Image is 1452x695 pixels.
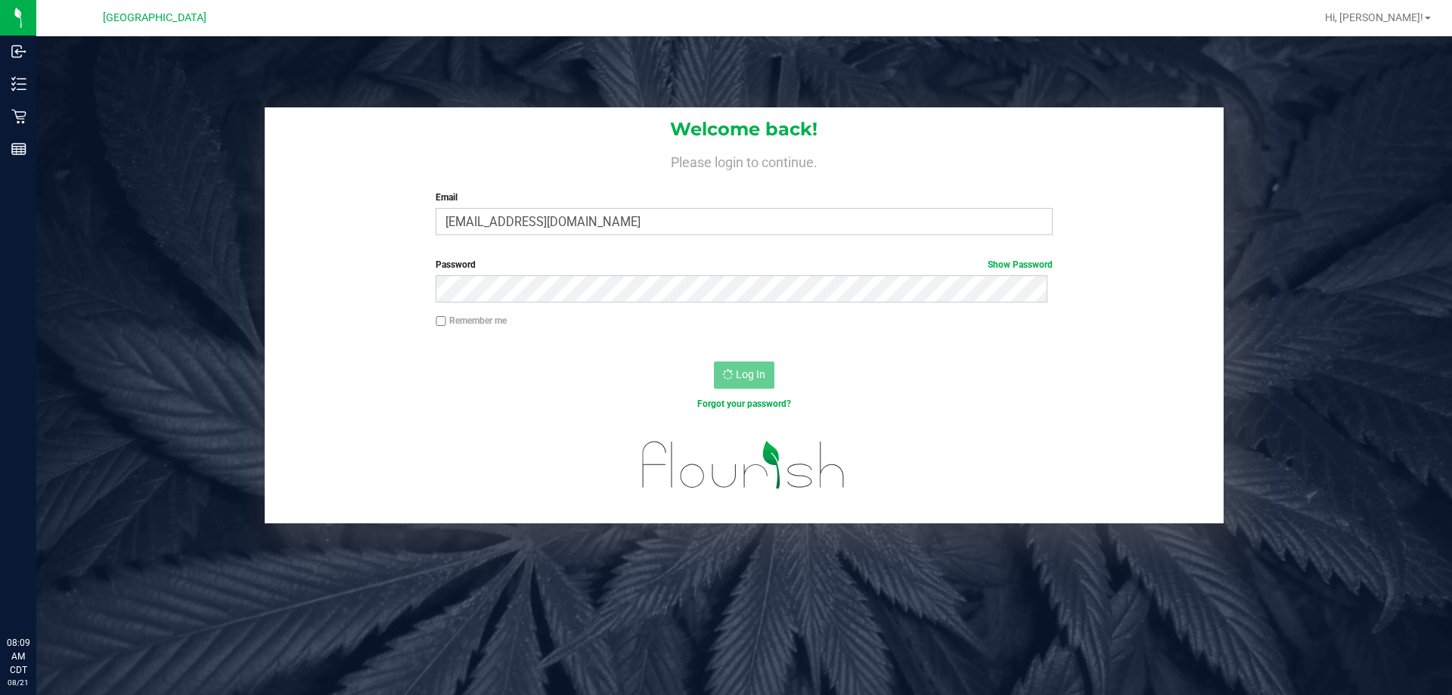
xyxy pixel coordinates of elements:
[436,316,446,327] input: Remember me
[988,259,1053,270] a: Show Password
[103,11,206,24] span: [GEOGRAPHIC_DATA]
[736,368,765,380] span: Log In
[11,141,26,157] inline-svg: Reports
[714,361,774,389] button: Log In
[11,76,26,92] inline-svg: Inventory
[11,109,26,124] inline-svg: Retail
[436,314,507,327] label: Remember me
[436,259,476,270] span: Password
[11,44,26,59] inline-svg: Inbound
[265,119,1224,139] h1: Welcome back!
[624,427,864,504] img: flourish_logo.svg
[436,191,1052,204] label: Email
[7,636,29,677] p: 08:09 AM CDT
[1325,11,1423,23] span: Hi, [PERSON_NAME]!
[697,399,791,409] a: Forgot your password?
[265,151,1224,169] h4: Please login to continue.
[7,677,29,688] p: 08/21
